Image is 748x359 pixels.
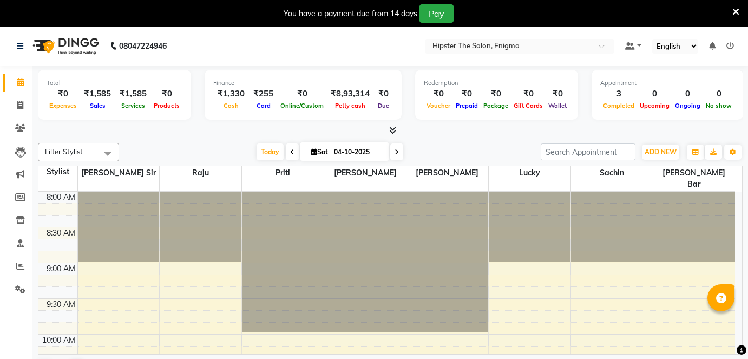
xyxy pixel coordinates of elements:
[115,88,151,100] div: ₹1,585
[546,88,569,100] div: ₹0
[332,102,368,109] span: Petty cash
[703,102,734,109] span: No show
[28,31,102,61] img: logo
[481,102,511,109] span: Package
[119,31,167,61] b: 08047224946
[44,299,77,310] div: 9:30 AM
[653,166,735,191] span: [PERSON_NAME] bar
[151,88,182,100] div: ₹0
[600,88,637,100] div: 3
[38,166,77,178] div: Stylist
[40,335,77,346] div: 10:00 AM
[44,192,77,203] div: 8:00 AM
[600,102,637,109] span: Completed
[326,88,374,100] div: ₹8,93,314
[119,102,148,109] span: Services
[221,102,241,109] span: Cash
[80,88,115,100] div: ₹1,585
[47,88,80,100] div: ₹0
[489,166,570,180] span: Lucky
[672,88,703,100] div: 0
[375,102,392,109] span: Due
[453,88,481,100] div: ₹0
[44,263,77,275] div: 9:00 AM
[453,102,481,109] span: Prepaid
[481,88,511,100] div: ₹0
[249,88,278,100] div: ₹255
[637,88,672,100] div: 0
[151,102,182,109] span: Products
[213,79,393,88] div: Finance
[324,166,406,180] span: [PERSON_NAME]
[284,8,417,19] div: You have a payment due from 14 days
[424,102,453,109] span: Voucher
[278,102,326,109] span: Online/Custom
[571,166,653,180] span: sachin
[645,148,677,156] span: ADD NEW
[374,88,393,100] div: ₹0
[546,102,569,109] span: Wallet
[424,88,453,100] div: ₹0
[278,88,326,100] div: ₹0
[47,102,80,109] span: Expenses
[254,102,273,109] span: Card
[242,166,324,180] span: priti
[541,143,635,160] input: Search Appointment
[406,166,488,180] span: [PERSON_NAME]
[78,166,160,180] span: [PERSON_NAME] sir
[45,147,83,156] span: Filter Stylist
[511,88,546,100] div: ₹0
[87,102,108,109] span: Sales
[47,79,182,88] div: Total
[600,79,734,88] div: Appointment
[424,79,569,88] div: Redemption
[419,4,454,23] button: Pay
[160,166,241,180] span: Raju
[642,145,679,160] button: ADD NEW
[257,143,284,160] span: Today
[672,102,703,109] span: Ongoing
[511,102,546,109] span: Gift Cards
[213,88,249,100] div: ₹1,330
[637,102,672,109] span: Upcoming
[331,144,385,160] input: 2025-10-04
[703,88,734,100] div: 0
[309,148,331,156] span: Sat
[44,227,77,239] div: 8:30 AM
